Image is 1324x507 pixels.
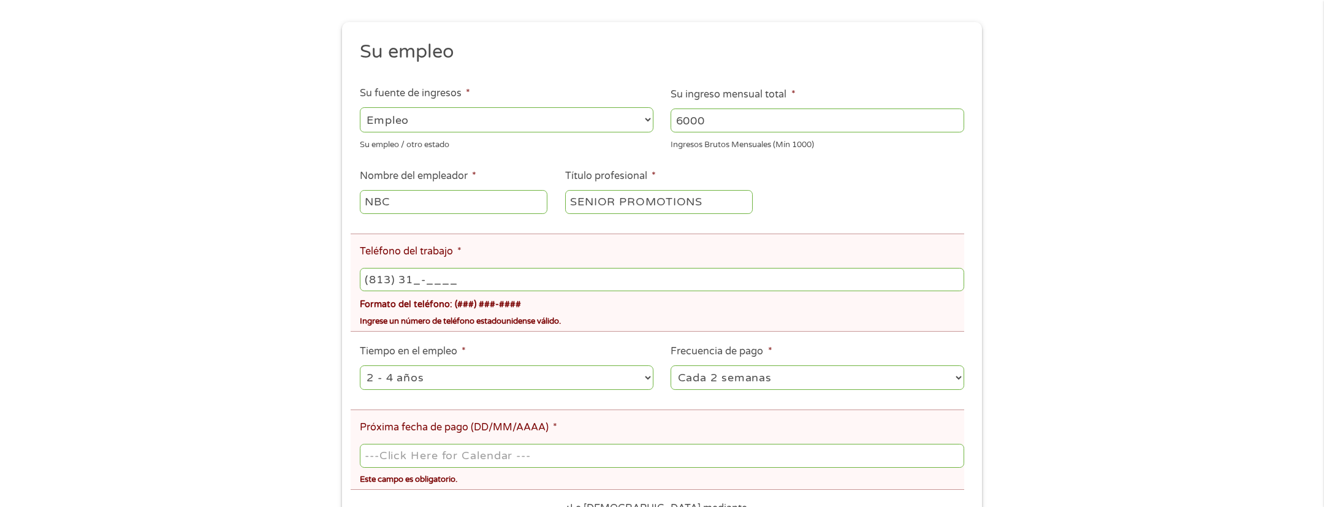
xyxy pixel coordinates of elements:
[360,170,468,182] font: Nombre del empleador
[565,190,753,213] input: Cajero
[360,87,462,99] font: Su fuente de ingresos
[360,40,454,63] font: Su empleo
[360,268,964,291] input: (231) 754-4010
[671,109,964,132] input: 1800
[360,475,457,484] font: Este campo es obligatorio.
[360,421,549,433] font: Próxima fecha de pago (DD/MM/AAAA)
[360,245,453,257] font: Teléfono del trabajo
[671,345,763,357] font: Frecuencia de pago
[671,88,786,101] font: Su ingreso mensual total
[360,316,561,326] font: Ingrese un número de teléfono estadounidense válido.
[360,345,457,357] font: Tiempo en el empleo
[360,190,547,213] input: Walmart
[360,140,449,150] font: Su empleo / otro estado
[671,140,814,150] font: Ingresos Brutos Mensuales (Mín 1000)
[360,444,964,467] input: ---Click Here for Calendar ---
[360,299,521,310] font: Formato del teléfono: (###) ###-####
[565,170,647,182] font: Título profesional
